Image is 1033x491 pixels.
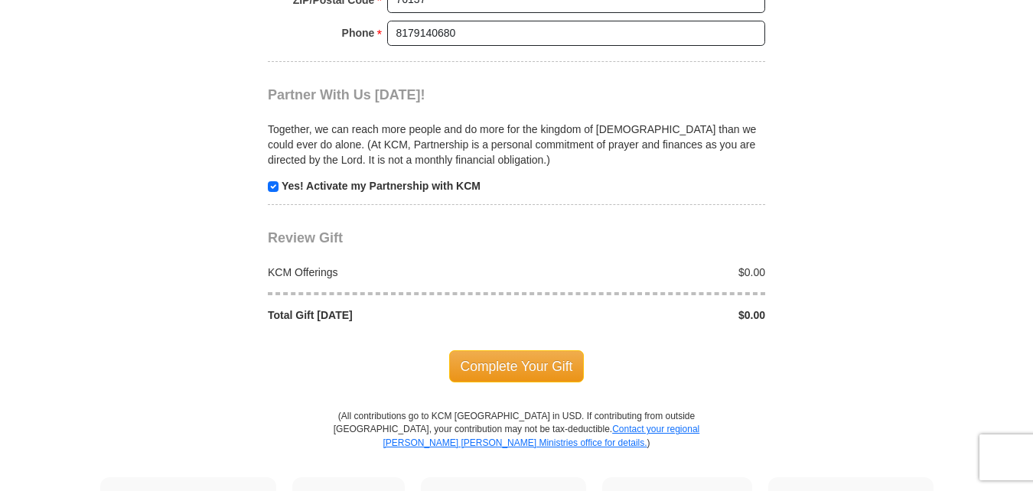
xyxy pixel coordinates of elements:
[516,265,774,280] div: $0.00
[268,87,425,102] span: Partner With Us [DATE]!
[282,180,481,192] strong: Yes! Activate my Partnership with KCM
[383,424,699,447] a: Contact your regional [PERSON_NAME] [PERSON_NAME] Ministries office for details.
[260,265,517,280] div: KCM Offerings
[260,307,517,323] div: Total Gift [DATE]
[342,22,375,44] strong: Phone
[268,230,343,245] span: Review Gift
[449,350,585,382] span: Complete Your Gift
[516,307,774,323] div: $0.00
[268,122,765,167] p: Together, we can reach more people and do more for the kingdom of [DEMOGRAPHIC_DATA] than we coul...
[333,410,700,476] p: (All contributions go to KCM [GEOGRAPHIC_DATA] in USD. If contributing from outside [GEOGRAPHIC_D...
